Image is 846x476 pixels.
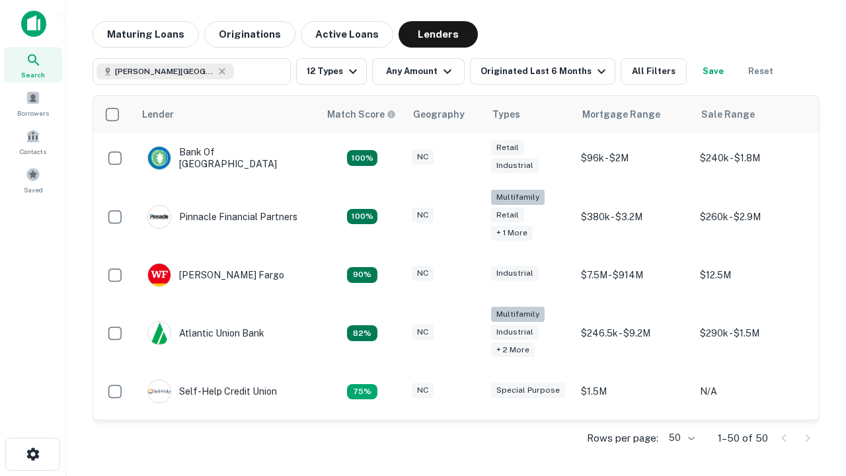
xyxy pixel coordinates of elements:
[491,208,524,223] div: Retail
[147,146,306,170] div: Bank Of [GEOGRAPHIC_DATA]
[134,96,319,133] th: Lender
[491,307,545,322] div: Multifamily
[21,69,45,80] span: Search
[470,58,615,85] button: Originated Last 6 Months
[664,428,697,448] div: 50
[693,133,812,183] td: $240k - $1.8M
[574,183,693,250] td: $380k - $3.2M
[693,183,812,250] td: $260k - $2.9M
[347,267,377,283] div: Matching Properties: 12, hasApolloMatch: undefined
[412,325,434,340] div: NC
[4,124,62,159] a: Contacts
[574,366,693,416] td: $1.5M
[412,383,434,398] div: NC
[347,325,377,341] div: Matching Properties: 11, hasApolloMatch: undefined
[693,250,812,300] td: $12.5M
[718,430,768,446] p: 1–50 of 50
[491,325,539,340] div: Industrial
[405,96,484,133] th: Geography
[693,300,812,367] td: $290k - $1.5M
[693,96,812,133] th: Sale Range
[574,96,693,133] th: Mortgage Range
[582,106,660,122] div: Mortgage Range
[327,107,393,122] h6: Match Score
[574,300,693,367] td: $246.5k - $9.2M
[4,162,62,198] a: Saved
[296,58,367,85] button: 12 Types
[147,263,284,287] div: [PERSON_NAME] Fargo
[621,58,687,85] button: All Filters
[491,140,524,155] div: Retail
[780,328,846,391] iframe: Chat Widget
[492,106,520,122] div: Types
[93,21,199,48] button: Maturing Loans
[148,322,171,344] img: picture
[491,158,539,173] div: Industrial
[491,383,565,398] div: Special Purpose
[319,96,405,133] th: Capitalize uses an advanced AI algorithm to match your search with the best lender. The match sco...
[693,366,812,416] td: N/A
[412,149,434,165] div: NC
[491,266,539,281] div: Industrial
[412,266,434,281] div: NC
[701,106,755,122] div: Sale Range
[347,150,377,166] div: Matching Properties: 14, hasApolloMatch: undefined
[301,21,393,48] button: Active Loans
[347,209,377,225] div: Matching Properties: 24, hasApolloMatch: undefined
[147,379,277,403] div: Self-help Credit Union
[4,47,62,83] a: Search
[142,106,174,122] div: Lender
[21,11,46,37] img: capitalize-icon.png
[148,206,171,228] img: picture
[484,96,574,133] th: Types
[574,133,693,183] td: $96k - $2M
[24,184,43,195] span: Saved
[115,65,214,77] span: [PERSON_NAME][GEOGRAPHIC_DATA], [GEOGRAPHIC_DATA]
[148,147,171,169] img: picture
[587,430,658,446] p: Rows per page:
[147,205,297,229] div: Pinnacle Financial Partners
[327,107,396,122] div: Capitalize uses an advanced AI algorithm to match your search with the best lender. The match sco...
[399,21,478,48] button: Lenders
[347,384,377,400] div: Matching Properties: 10, hasApolloMatch: undefined
[372,58,465,85] button: Any Amount
[148,380,171,403] img: picture
[412,208,434,223] div: NC
[17,108,49,118] span: Borrowers
[574,250,693,300] td: $7.5M - $914M
[491,342,535,358] div: + 2 more
[692,58,734,85] button: Save your search to get updates of matches that match your search criteria.
[491,190,545,205] div: Multifamily
[148,264,171,286] img: picture
[491,225,533,241] div: + 1 more
[481,63,609,79] div: Originated Last 6 Months
[20,146,46,157] span: Contacts
[413,106,465,122] div: Geography
[204,21,295,48] button: Originations
[4,85,62,121] a: Borrowers
[740,58,782,85] button: Reset
[147,321,264,345] div: Atlantic Union Bank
